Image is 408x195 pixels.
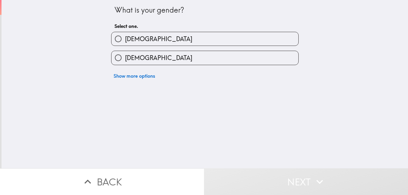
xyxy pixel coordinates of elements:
div: What is your gender? [114,5,295,15]
span: [DEMOGRAPHIC_DATA] [125,54,192,62]
button: [DEMOGRAPHIC_DATA] [111,51,298,64]
button: [DEMOGRAPHIC_DATA] [111,32,298,46]
button: Show more options [111,70,157,82]
h6: Select one. [114,23,295,29]
button: Next [204,168,408,195]
span: [DEMOGRAPHIC_DATA] [125,35,192,43]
